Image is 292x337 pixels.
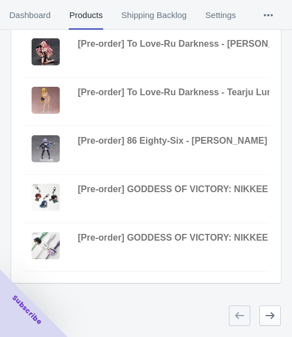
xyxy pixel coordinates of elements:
[9,1,51,30] span: Dashboard
[205,1,236,30] span: Settings
[32,135,60,162] img: 20250417r-1_EN.jpg
[32,184,60,211] img: SpinAcrylicKeyring03.jpg
[69,1,103,30] span: Products
[32,232,60,259] img: Cableholder04.jpg
[10,293,44,327] span: Subscribe
[121,1,187,30] span: Shipping Backlog
[32,87,60,114] img: tearjumusecolor-02.jpg
[245,1,291,30] button: More tabs
[32,38,60,65] img: Sephiesns-01.jpg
